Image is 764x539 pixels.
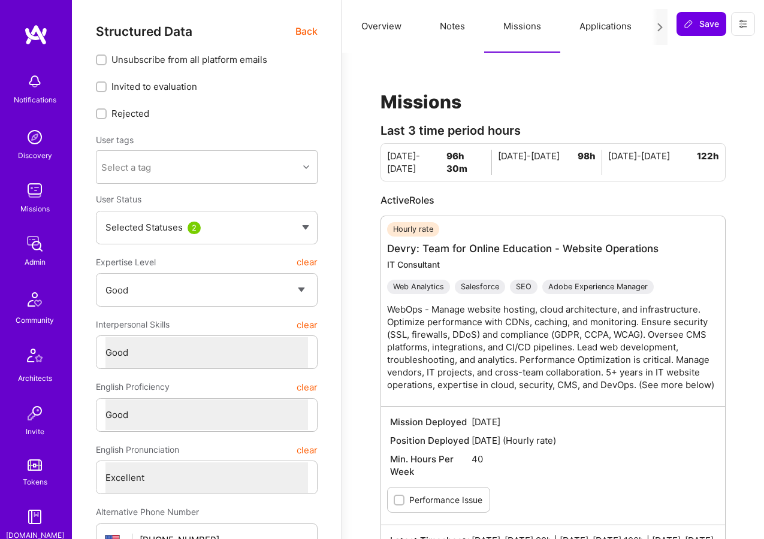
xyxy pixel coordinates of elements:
button: clear [297,314,318,335]
button: clear [297,439,318,461]
span: User Status [96,194,141,204]
span: Invited to evaluation [111,80,197,93]
span: Rejected [111,107,149,120]
span: Position Deployed [390,434,472,447]
span: Unsubscribe from all platform emails [111,53,267,66]
div: Admin [25,256,46,268]
div: Hourly rate [387,222,439,237]
h1: Missions [381,91,726,113]
label: Performance Issue [409,493,482,506]
span: English Proficiency [96,376,170,398]
span: [DATE] (Hourly rate) [472,434,716,447]
i: icon Next [656,23,665,32]
img: bell [23,69,47,93]
p: WebOps - Manage website hosting, cloud architecture, and infrastructure. Optimize performance wit... [387,303,731,391]
div: Missions [20,202,50,215]
img: discovery [23,125,47,149]
img: Invite [23,401,47,425]
div: Web Analytics [387,280,450,294]
span: [DATE] [472,416,716,428]
button: clear [297,376,318,398]
button: Save [677,12,726,36]
img: caret [302,225,309,230]
span: Mission Deployed [390,416,472,428]
label: User tags [96,134,134,146]
div: Notifications [14,93,56,106]
span: Selected Statuses [105,222,183,233]
div: Salesforce [455,280,505,294]
div: Adobe Experience Manager [542,280,654,294]
img: admin teamwork [23,232,47,256]
span: Min. Hours Per Week [390,453,472,478]
img: Community [20,285,49,314]
div: [DATE]-[DATE] [498,150,609,175]
div: [DATE]-[DATE] [387,150,498,175]
img: tokens [28,459,42,471]
span: Back [295,24,318,39]
span: 40 [472,453,716,478]
span: Structured Data [96,24,192,39]
img: guide book [23,505,47,529]
a: Devry: Team for Online Education - Website Operations [387,243,659,255]
span: Alternative Phone Number [96,507,199,517]
div: Community [16,314,54,326]
span: Interpersonal Skills [96,314,170,335]
span: Save [684,18,719,30]
span: 122h [697,150,719,175]
i: icon Chevron [303,164,309,170]
img: teamwork [23,178,47,202]
div: SEO [510,280,537,294]
img: logo [24,24,48,46]
span: English Pronunciation [96,439,179,461]
div: Discovery [18,149,52,162]
button: clear [297,252,318,273]
div: [DATE]-[DATE] [608,150,719,175]
div: Active Roles [381,193,726,207]
span: Expertise Level [96,252,156,273]
span: 96h 30m [446,150,492,175]
div: Architects [18,372,52,384]
span: 98h [578,150,602,175]
div: Last 3 time period hours [381,125,726,137]
div: Select a tag [101,161,151,174]
div: Invite [26,425,44,438]
div: IT Consultant [387,259,731,270]
div: 2 [188,222,201,234]
div: Tokens [23,476,47,488]
img: Architects [20,343,49,372]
